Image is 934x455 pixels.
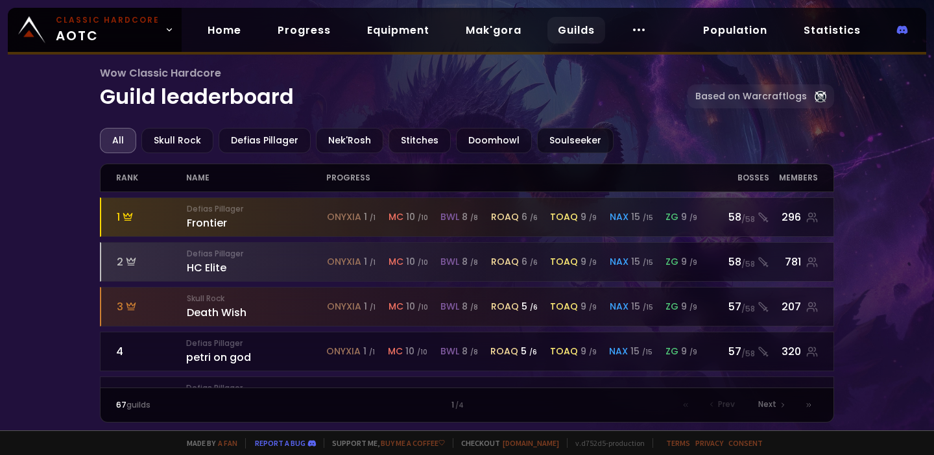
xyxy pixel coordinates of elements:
[267,17,341,43] a: Progress
[381,438,445,448] a: Buy me a coffee
[406,255,428,269] div: 10
[116,164,186,191] div: rank
[418,302,428,312] small: / 10
[689,302,697,312] small: / 9
[689,258,697,267] small: / 9
[440,345,459,358] span: bwl
[741,214,755,225] small: / 58
[630,345,653,358] div: 15
[666,438,690,448] a: Terms
[681,345,697,358] div: 9
[741,258,755,270] small: / 58
[550,345,578,358] span: toaq
[741,303,755,315] small: / 58
[718,399,735,410] span: Prev
[581,345,597,358] div: 9
[589,302,597,312] small: / 9
[327,300,361,314] span: onyxia
[503,438,559,448] a: [DOMAIN_NAME]
[179,438,237,448] span: Made by
[529,347,537,357] small: / 6
[440,210,459,224] span: bwl
[406,300,428,314] div: 10
[689,347,697,357] small: / 9
[589,258,597,267] small: / 9
[418,258,428,267] small: / 10
[389,128,451,153] div: Stitches
[117,209,187,225] div: 1
[581,255,597,269] div: 9
[56,14,160,45] span: AOTC
[470,258,478,267] small: / 8
[100,242,835,282] a: 2Defias PillagerHC Eliteonyxia 1 /1mc 10 /10bwl 8 /8roaq 6 /6toaq 9 /9nax 15 /15zg 9 /958/58781
[681,210,697,224] div: 9
[327,255,361,269] span: onyxia
[491,255,519,269] span: roaq
[417,347,427,357] small: / 10
[440,255,459,269] span: bwl
[631,300,653,314] div: 15
[363,345,375,358] div: 1
[186,382,327,410] div: Purpose
[364,300,376,314] div: 1
[405,345,427,358] div: 10
[688,84,834,108] a: Based on Warcraftlogs
[418,213,428,223] small: / 10
[462,210,478,224] div: 8
[631,255,653,269] div: 15
[581,300,597,314] div: 9
[521,210,538,224] div: 6
[521,255,538,269] div: 6
[116,399,292,411] div: guilds
[643,258,653,267] small: / 15
[370,302,376,312] small: / 1
[567,438,645,448] span: v. d752d5 - production
[793,17,871,43] a: Statistics
[186,338,327,365] div: petri on god
[117,299,187,315] div: 3
[462,345,478,358] div: 8
[389,300,403,314] span: mc
[116,399,126,410] span: 67
[550,255,578,269] span: toaq
[388,345,403,358] span: mc
[197,17,252,43] a: Home
[100,287,835,326] a: 3Skull RockDeath Wishonyxia 1 /1mc 10 /10bwl 8 /8roaq 5 /6toaq 9 /9nax 15 /15zg 9 /957/58207
[187,203,327,215] small: Defias Pillager
[521,345,537,358] div: 5
[610,255,629,269] span: nax
[713,164,769,191] div: Bosses
[141,128,213,153] div: Skull Rock
[117,254,187,270] div: 2
[728,438,763,448] a: Consent
[769,209,819,225] div: 296
[643,302,653,312] small: / 15
[100,197,835,237] a: 1Defias PillagerFrontieronyxia 1 /1mc 10 /10bwl 8 /8roaq 6 /6toaq 9 /9nax 15 /15zg 9 /958/58296
[116,343,186,360] div: 4
[389,210,403,224] span: mc
[370,213,376,223] small: / 1
[100,65,688,112] h1: Guild leaderboard
[370,258,376,267] small: / 1
[255,438,305,448] a: Report a bug
[455,400,464,411] small: / 4
[689,213,697,223] small: / 9
[100,128,136,153] div: All
[491,210,519,224] span: roaq
[665,210,678,224] span: zg
[769,343,819,360] div: 320
[769,254,819,270] div: 781
[642,347,653,357] small: / 15
[610,300,629,314] span: nax
[357,17,440,43] a: Equipment
[470,347,478,357] small: / 8
[769,299,819,315] div: 207
[406,210,428,224] div: 10
[187,293,327,304] small: Skull Rock
[741,348,755,360] small: / 58
[609,345,628,358] span: nax
[713,299,769,315] div: 57
[713,254,769,270] div: 58
[550,210,578,224] span: toaq
[665,345,678,358] span: zg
